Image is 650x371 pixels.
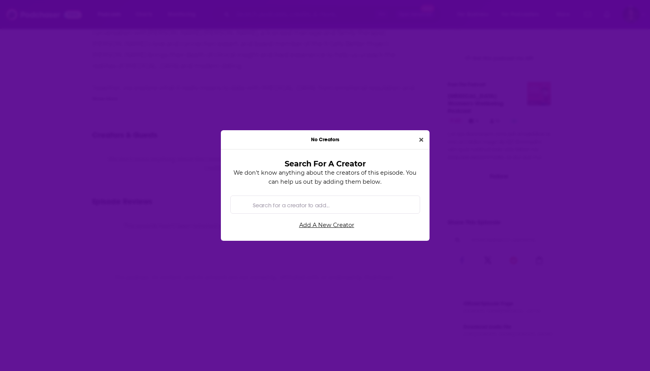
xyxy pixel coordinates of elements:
p: We don't know anything about the creators of this episode. You can help us out by adding them below. [230,168,420,186]
div: Search by entity type [230,196,420,214]
div: No Creators [221,130,430,150]
input: Search for a creator to add... [250,196,413,214]
button: Close [416,135,426,144]
h3: Search For A Creator [243,159,407,168]
a: Add A New Creator [233,218,420,231]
